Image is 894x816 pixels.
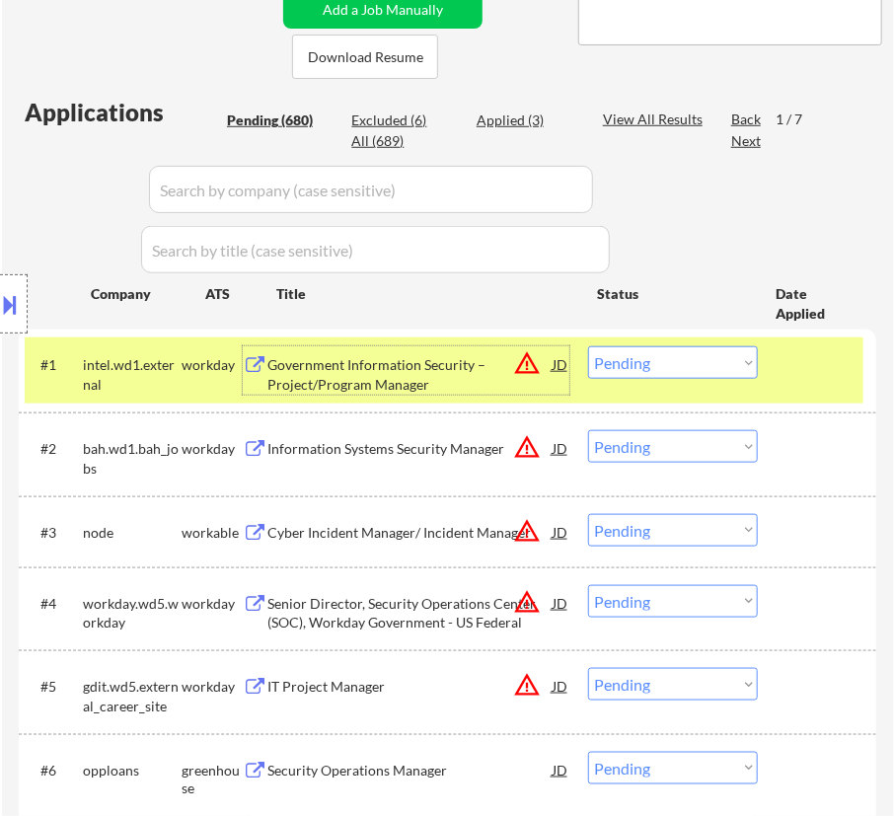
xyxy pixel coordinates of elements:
[551,752,569,787] div: JD
[776,110,821,129] div: 1 / 7
[551,585,569,621] div: JD
[83,761,182,780] div: opploans
[182,761,244,799] div: greenhouse
[182,677,244,697] div: workday
[551,346,569,382] div: JD
[551,514,569,550] div: JD
[351,111,450,130] div: Excluded (6)
[267,594,552,632] div: Senior Director, Security Operations Center (SOC), Workday Government - US Federal
[731,110,763,129] div: Back
[40,761,67,780] div: #6
[513,517,541,545] button: warning_amber
[83,523,182,543] div: node
[25,101,220,124] div: Applications
[776,284,853,323] div: Date Applied
[731,131,763,151] div: Next
[513,588,541,616] button: warning_amber
[292,35,438,79] button: Download Resume
[513,671,541,699] button: warning_amber
[267,677,552,697] div: IT Project Manager
[267,439,552,459] div: Information Systems Security Manager
[551,668,569,704] div: JD
[513,433,541,461] button: warning_amber
[83,594,182,632] div: workday.wd5.workday
[597,275,747,311] div: Status
[267,761,552,780] div: Security Operations Manager
[351,131,450,151] div: All (689)
[40,523,67,543] div: #3
[277,284,578,304] div: Title
[83,677,182,715] div: gdit.wd5.external_career_site
[141,226,610,273] input: Search by title (case sensitive)
[182,594,244,614] div: workday
[267,355,552,394] div: Government Information Security – Project/Program Manager
[267,523,552,543] div: Cyber Incident Manager/ Incident Manager
[40,594,67,614] div: #4
[477,111,575,130] div: Applied (3)
[40,677,67,697] div: #5
[603,110,708,129] div: View All Results
[182,523,244,543] div: workable
[149,166,593,213] input: Search by company (case sensitive)
[227,111,326,130] div: Pending (680)
[513,349,541,377] button: warning_amber
[551,430,569,466] div: JD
